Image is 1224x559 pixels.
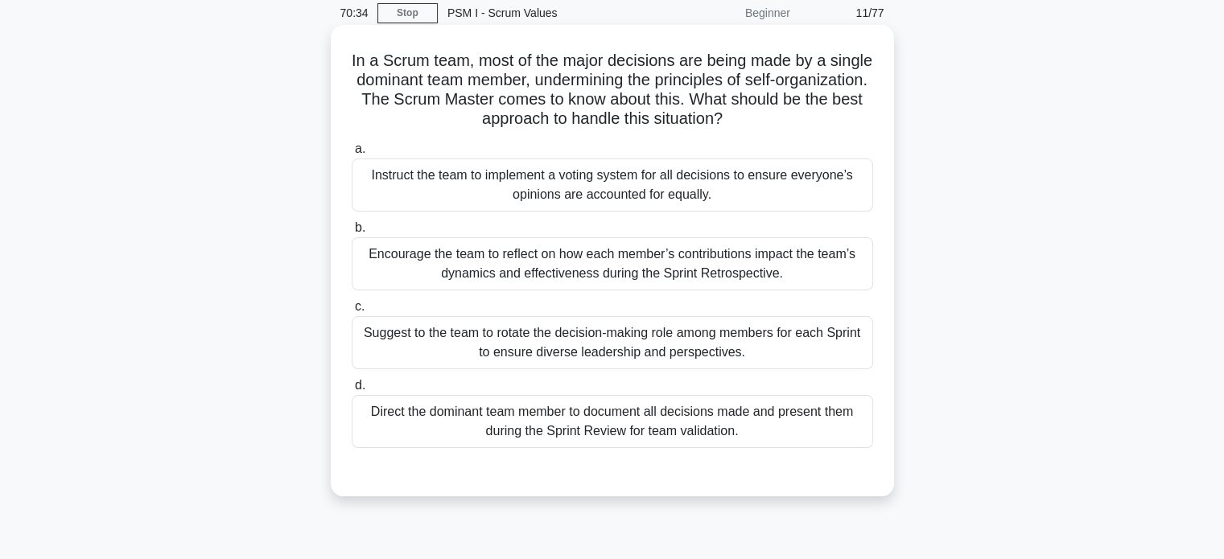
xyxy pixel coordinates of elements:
[377,3,438,23] a: Stop
[352,395,873,448] div: Direct the dominant team member to document all decisions made and present them during the Sprint...
[352,237,873,290] div: Encourage the team to reflect on how each member’s contributions impact the team’s dynamics and e...
[352,158,873,212] div: Instruct the team to implement a voting system for all decisions to ensure everyone’s opinions ar...
[355,142,365,155] span: a.
[355,378,365,392] span: d.
[355,220,365,234] span: b.
[355,299,365,313] span: c.
[352,316,873,369] div: Suggest to the team to rotate the decision-making role among members for each Sprint to ensure di...
[350,51,875,129] h5: In a Scrum team, most of the major decisions are being made by a single dominant team member, und...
